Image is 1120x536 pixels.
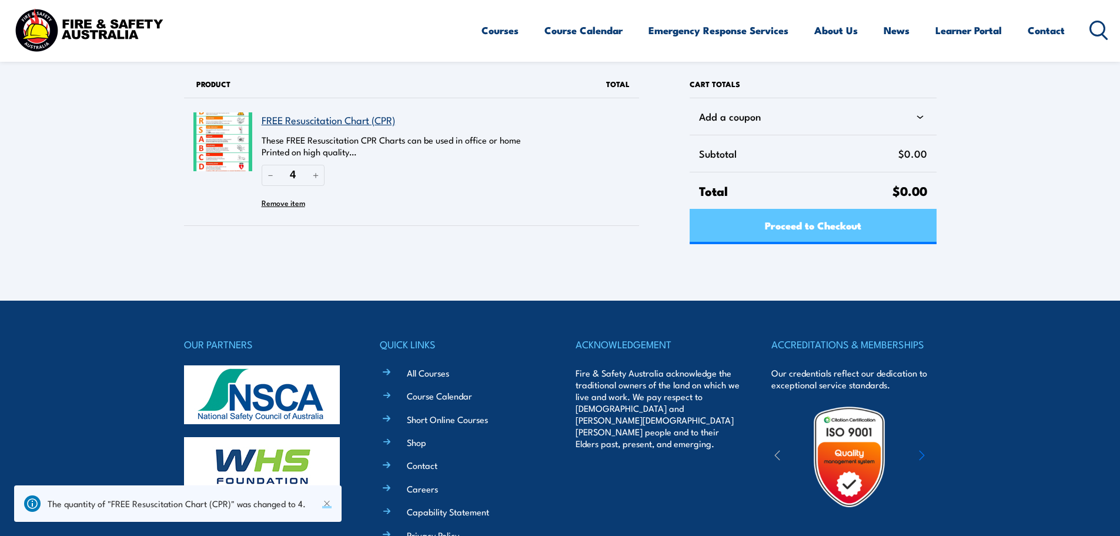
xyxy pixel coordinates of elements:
[771,367,936,391] p: Our credentials reflect our dedication to exceptional service standards.
[407,367,449,379] a: All Courses
[798,405,901,508] img: Untitled design (19)
[648,15,788,46] a: Emergency Response Services
[48,497,315,511] div: The quantity of "FREE Resuscitation Chart (CPR)" was changed to 4.
[771,336,936,352] h4: ACCREDITATIONS & MEMBERSHIPS
[407,413,488,425] a: Short Online Courses
[407,482,438,495] a: Careers
[892,181,927,200] span: $0.00
[279,165,307,185] input: Quantity of FREE Resuscitation Chart (CPR) in your cart.
[699,182,892,199] span: Total
[407,436,426,448] a: Shop
[407,505,489,518] a: Capability Statement
[407,459,437,471] a: Contact
[898,145,927,162] span: $0.00
[606,78,630,89] span: Total
[699,145,898,162] span: Subtotal
[765,209,861,241] span: Proceed to Checkout
[196,78,230,89] span: Product
[193,112,252,171] img: FREE Resuscitation Chart - What are the 7 steps to CPR?
[184,437,340,496] img: whs-logo-footer
[407,389,472,402] a: Course Calendar
[184,365,340,424] img: nsca-logo-footer
[576,336,740,352] h4: ACKNOWLEDGEMENT
[699,108,927,125] div: Add a coupon
[262,112,395,127] a: FREE Resuscitation Chart (CPR)
[576,367,740,450] p: Fire & Safety Australia acknowledge the traditional owners of the land on which we live and work....
[262,194,305,211] button: Remove FREE Resuscitation Chart (CPR) from cart
[307,165,325,185] button: Increase quantity of FREE Resuscitation Chart (CPR)
[901,437,1004,477] img: ewpa-logo
[1028,15,1065,46] a: Contact
[322,499,332,508] button: Dismiss this notice
[935,15,1002,46] a: Learner Portal
[184,336,349,352] h4: OUR PARTNERS
[262,134,571,158] p: These FREE Resuscitation CPR Charts can be used in office or home Printed on high quality…
[380,336,544,352] h4: QUICK LINKS
[262,165,279,185] button: Reduce quantity of FREE Resuscitation Chart (CPR)
[884,15,910,46] a: News
[814,15,858,46] a: About Us
[482,15,519,46] a: Courses
[690,71,936,98] h2: Cart totals
[544,15,623,46] a: Course Calendar
[690,209,936,244] a: Proceed to Checkout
